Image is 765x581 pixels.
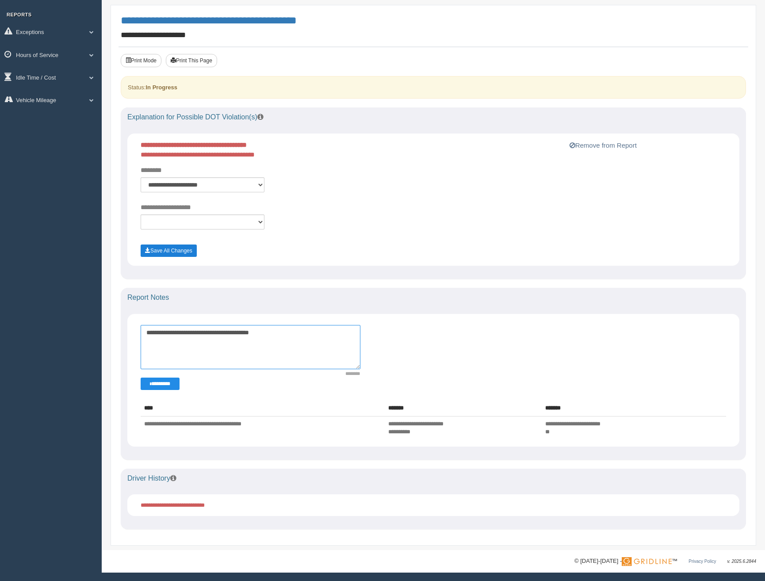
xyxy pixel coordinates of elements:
[121,469,746,488] div: Driver History
[145,84,177,91] strong: In Progress
[141,378,180,390] button: Change Filter Options
[727,559,756,564] span: v. 2025.6.2844
[688,559,716,564] a: Privacy Policy
[121,76,746,99] div: Status:
[574,557,756,566] div: © [DATE]-[DATE] - ™
[622,557,672,566] img: Gridline
[121,107,746,127] div: Explanation for Possible DOT Violation(s)
[141,245,197,257] button: Save
[121,54,161,67] button: Print Mode
[166,54,217,67] button: Print This Page
[567,140,639,151] button: Remove from Report
[121,288,746,307] div: Report Notes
